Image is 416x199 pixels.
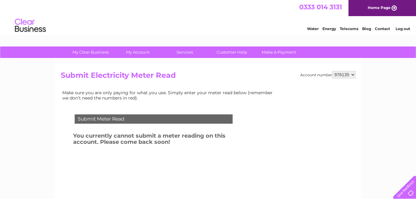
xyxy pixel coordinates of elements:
[15,16,46,35] img: logo.png
[159,46,210,58] a: Services
[112,46,163,58] a: My Account
[322,26,336,31] a: Energy
[75,114,233,124] div: Submit Meter Read
[299,3,342,11] a: 0333 014 3131
[307,26,319,31] a: Water
[300,71,356,78] div: Account number
[253,46,304,58] a: Make A Payment
[73,131,249,148] h3: You currently cannot submit a meter reading on this account. Please come back soon!
[340,26,358,31] a: Telecoms
[206,46,257,58] a: Customer Help
[61,89,278,102] td: Make sure you are only paying for what you use. Simply enter your meter read below (remember we d...
[396,26,410,31] a: Log out
[65,46,116,58] a: My Clear Business
[61,71,356,83] h2: Submit Electricity Meter Read
[362,26,371,31] a: Blog
[375,26,390,31] a: Contact
[62,3,355,30] div: Clear Business is a trading name of Verastar Limited (registered in [GEOGRAPHIC_DATA] No. 3667643...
